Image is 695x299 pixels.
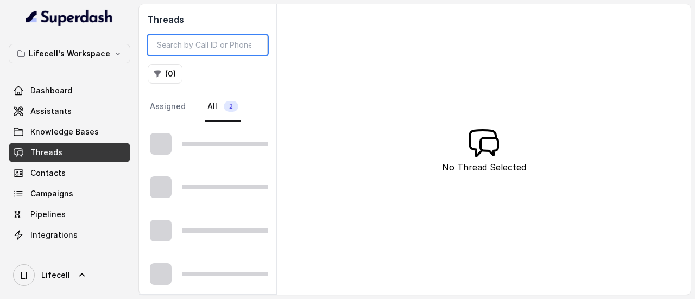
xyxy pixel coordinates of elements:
a: Dashboard [9,81,130,100]
text: LI [21,270,28,281]
img: light.svg [26,9,113,26]
input: Search by Call ID or Phone Number [148,35,268,55]
span: Campaigns [30,188,73,199]
span: Pipelines [30,209,66,220]
a: Pipelines [9,205,130,224]
span: API Settings [30,250,78,261]
a: Lifecell [9,260,130,290]
a: Campaigns [9,184,130,203]
a: Assistants [9,101,130,121]
span: Dashboard [30,85,72,96]
span: Integrations [30,230,78,240]
a: Knowledge Bases [9,122,130,142]
span: Lifecell [41,270,70,281]
a: Integrations [9,225,130,245]
a: All2 [205,92,241,122]
a: Assigned [148,92,188,122]
button: (0) [148,64,182,84]
span: Knowledge Bases [30,126,99,137]
h2: Threads [148,13,268,26]
a: Contacts [9,163,130,183]
span: 2 [224,101,238,112]
nav: Tabs [148,92,268,122]
span: Threads [30,147,62,158]
span: Contacts [30,168,66,179]
a: Threads [9,143,130,162]
button: Lifecell's Workspace [9,44,130,63]
p: Lifecell's Workspace [29,47,110,60]
p: No Thread Selected [442,161,526,174]
span: Assistants [30,106,72,117]
a: API Settings [9,246,130,265]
